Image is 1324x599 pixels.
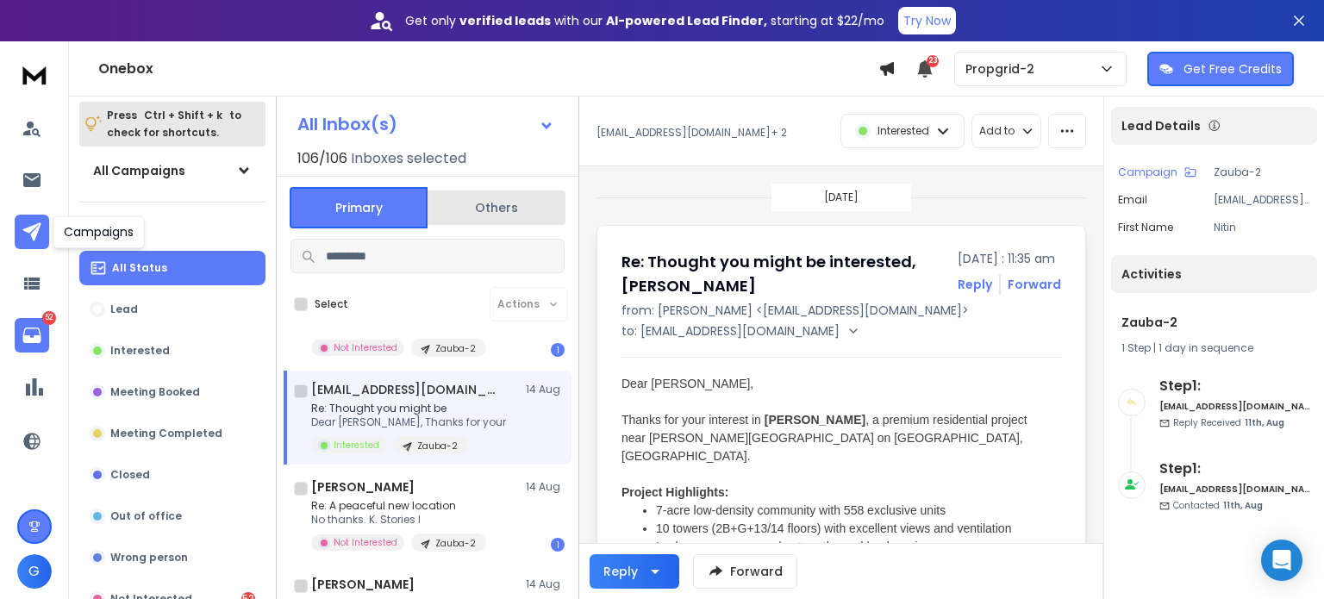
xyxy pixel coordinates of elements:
p: Wrong person [110,551,188,565]
button: Interested [79,334,265,368]
p: Interested [334,439,379,452]
h1: All Inbox(s) [297,115,397,133]
div: Reply [603,563,638,580]
p: Re: A peaceful new location [311,499,486,513]
button: Wrong person [79,540,265,575]
p: Try Now [903,12,951,29]
p: Contacted [1173,499,1263,512]
p: 14 Aug [526,480,565,494]
p: Interested [877,124,929,138]
p: Zauba-2 [1214,165,1310,179]
h3: Filters [79,216,265,240]
p: 14 Aug [526,383,565,396]
p: Zauba-2 [417,440,458,452]
div: Forward [1008,276,1061,293]
h6: [EMAIL_ADDRESS][DOMAIN_NAME] [1159,483,1310,496]
h6: Step 1 : [1159,459,1310,479]
button: Closed [79,458,265,492]
span: 106 / 106 [297,148,347,169]
p: Lead [110,303,138,316]
button: Get Free Credits [1147,52,1294,86]
h1: [PERSON_NAME] [311,478,415,496]
div: 10 towers (2B+G+13/14 floors) with excellent views and ventilation [656,520,1047,538]
p: Add to [979,124,1015,138]
label: Select [315,297,348,311]
p: Re: Thought you might be [311,402,506,415]
p: to: [EMAIL_ADDRESS][DOMAIN_NAME] [621,322,843,340]
div: | [1121,341,1307,355]
h6: Step 1 : [1159,376,1310,396]
span: 11th, Aug [1245,416,1284,429]
h3: Inboxes selected [351,148,466,169]
div: 7-acre low-density community with 558 exclusive units [656,502,1047,520]
strong: AI-powered Lead Finder, [606,12,767,29]
p: Lead Details [1121,117,1201,134]
p: [EMAIL_ADDRESS][DOMAIN_NAME] [1214,193,1310,207]
button: All Campaigns [79,153,265,188]
button: Out of office [79,499,265,533]
p: All Status [112,261,167,275]
button: Reply [590,554,679,589]
p: No thanks. K. Stories I [311,513,486,527]
span: 11th, Aug [1223,499,1263,512]
button: G [17,554,52,589]
p: Interested [110,344,170,358]
p: Get only with our starting at $22/mo [405,12,884,29]
strong: verified leads [459,12,551,29]
p: Nitin [1214,221,1310,234]
p: Campaign [1118,165,1177,179]
div: Lush green spaces and nature-themed landscaping [656,538,1047,556]
p: [DATE] [824,190,859,204]
p: Zauba-2 [435,537,476,550]
h6: [EMAIL_ADDRESS][DOMAIN_NAME] [1159,400,1310,413]
button: All Inbox(s) [284,107,568,141]
button: Try Now [898,7,956,34]
div: Activities [1111,255,1317,293]
a: 52 [15,318,49,353]
p: Not Interested [334,536,397,549]
strong: Project Highlights: [621,485,728,499]
button: Campaign [1118,165,1196,179]
p: Closed [110,468,150,482]
button: Meeting Completed [79,416,265,451]
button: Reply [958,276,992,293]
p: from: [PERSON_NAME] <[EMAIL_ADDRESS][DOMAIN_NAME]> [621,302,1061,319]
p: Zauba-2 [435,342,476,355]
button: All Status [79,251,265,285]
h1: [PERSON_NAME] [311,576,415,593]
p: 14 Aug [526,577,565,591]
button: Forward [693,554,797,589]
p: Out of office [110,509,182,523]
p: 52 [42,311,56,325]
span: 1 Step [1121,340,1151,355]
p: Get Free Credits [1183,60,1282,78]
h1: Zauba-2 [1121,314,1307,331]
p: Dear [PERSON_NAME], Thanks for your [311,415,506,429]
div: 1 [551,538,565,552]
div: Thanks for your interest in , a premium residential project near [PERSON_NAME][GEOGRAPHIC_DATA] o... [621,411,1047,465]
button: Lead [79,292,265,327]
h1: [EMAIL_ADDRESS][DOMAIN_NAME] +2 [311,381,501,398]
p: [DATE] : 11:35 am [958,250,1061,267]
p: Not Interested [334,341,397,354]
p: Meeting Completed [110,427,222,440]
span: 1 day in sequence [1158,340,1253,355]
div: Campaigns [53,215,145,248]
button: Others [428,189,565,227]
p: First Name [1118,221,1173,234]
p: Propgrid-2 [965,60,1041,78]
p: Meeting Booked [110,385,200,399]
img: logo [17,59,52,90]
p: Email [1118,193,1147,207]
p: Press to check for shortcuts. [107,107,241,141]
span: Ctrl + Shift + k [141,105,225,125]
p: Reply Received [1173,416,1284,429]
p: [EMAIL_ADDRESS][DOMAIN_NAME] + 2 [596,126,787,140]
h1: All Campaigns [93,162,185,179]
button: Meeting Booked [79,375,265,409]
button: Primary [290,187,428,228]
h1: Onebox [98,59,878,79]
